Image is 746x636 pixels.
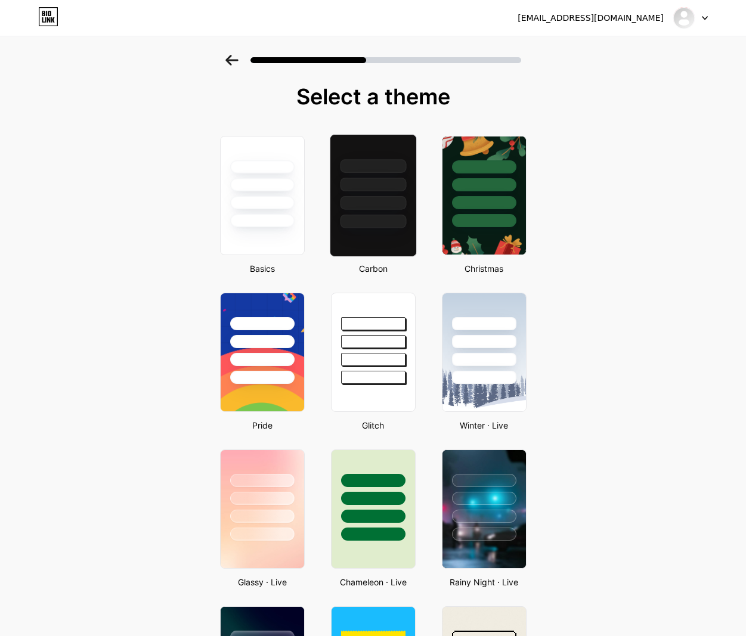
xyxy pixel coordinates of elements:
div: Christmas [438,262,530,275]
div: Glitch [327,419,419,432]
div: Rainy Night · Live [438,576,530,588]
div: Select a theme [215,85,531,108]
div: Carbon [327,262,419,275]
div: [EMAIL_ADDRESS][DOMAIN_NAME] [518,12,664,24]
div: Pride [216,419,308,432]
div: Basics [216,262,308,275]
div: Winter · Live [438,419,530,432]
div: Glassy · Live [216,576,308,588]
div: Chameleon · Live [327,576,419,588]
img: clashcoin [673,7,695,29]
